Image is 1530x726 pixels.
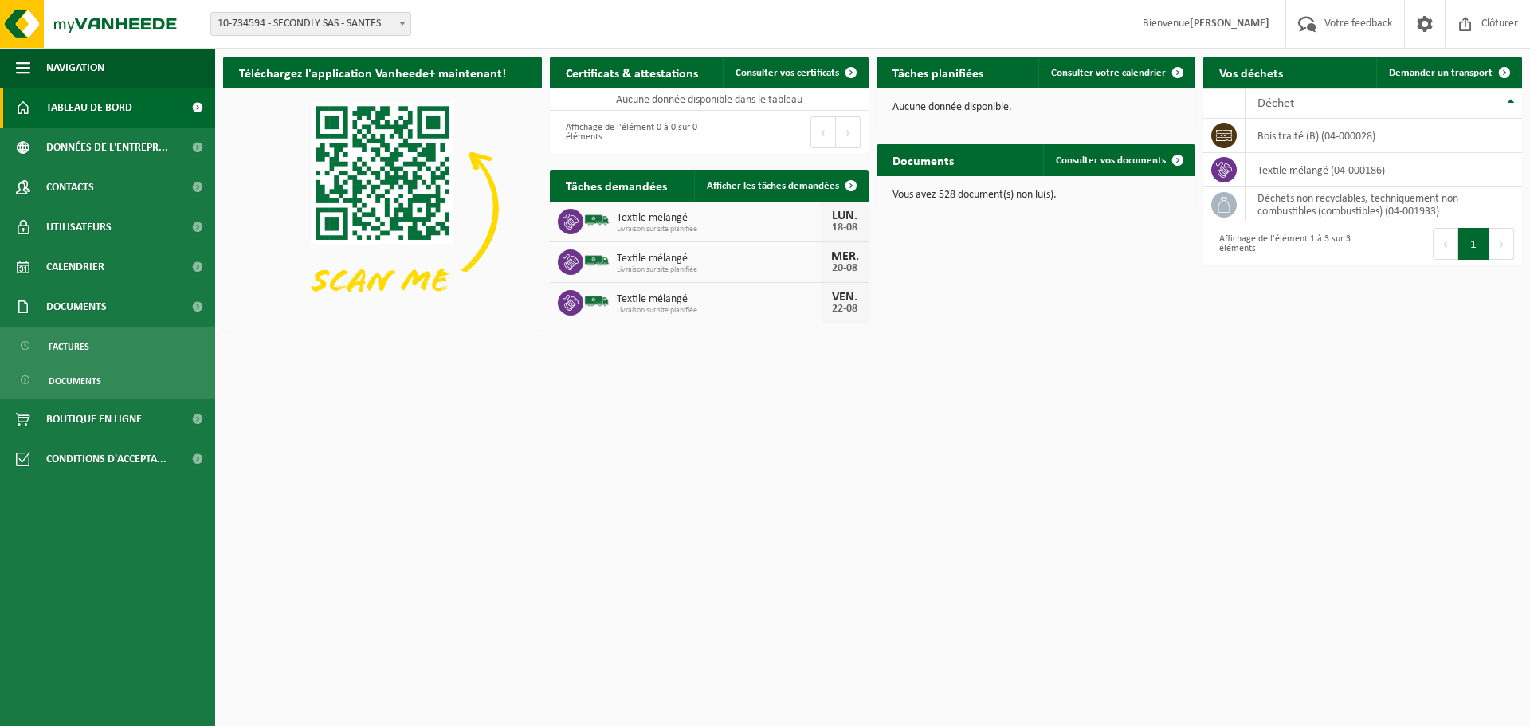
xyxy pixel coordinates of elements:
span: Textile mélangé [617,293,821,306]
span: Livraison sur site planifiée [617,265,821,275]
a: Factures [4,331,211,361]
span: Documents [49,366,101,396]
span: Livraison sur site planifiée [617,225,821,234]
span: Consulter vos certificats [736,68,839,78]
span: Utilisateurs [46,207,112,247]
div: 22-08 [829,304,861,315]
img: BL-SO-LV [583,206,610,233]
button: Previous [1433,228,1458,260]
a: Consulter vos documents [1043,144,1194,176]
a: Afficher les tâches demandées [694,170,867,202]
span: Consulter vos documents [1056,155,1166,166]
span: Déchet [1257,97,1294,110]
span: 10-734594 - SECONDLY SAS - SANTES [211,13,410,35]
button: Next [836,116,861,148]
a: Consulter vos certificats [723,57,867,88]
span: Conditions d'accepta... [46,439,167,479]
td: bois traité (B) (04-000028) [1246,119,1522,153]
a: Consulter votre calendrier [1038,57,1194,88]
td: textile mélangé (04-000186) [1246,153,1522,187]
a: Demander un transport [1376,57,1520,88]
div: LUN. [829,210,861,222]
h2: Tâches planifiées [877,57,999,88]
h2: Certificats & attestations [550,57,714,88]
span: Calendrier [46,247,104,287]
p: Aucune donnée disponible. [892,102,1179,113]
img: BL-SO-LV [583,247,610,274]
button: Next [1489,228,1514,260]
img: BL-SO-LV [583,288,610,315]
span: Livraison sur site planifiée [617,306,821,316]
h2: Téléchargez l'application Vanheede+ maintenant! [223,57,522,88]
div: MER. [829,250,861,263]
td: déchets non recyclables, techniquement non combustibles (combustibles) (04-001933) [1246,187,1522,222]
span: Textile mélangé [617,212,821,225]
button: Previous [810,116,836,148]
span: 10-734594 - SECONDLY SAS - SANTES [210,12,411,36]
span: Textile mélangé [617,253,821,265]
p: Vous avez 528 document(s) non lu(s). [892,190,1179,201]
button: 1 [1458,228,1489,260]
div: Affichage de l'élément 0 à 0 sur 0 éléments [558,115,701,150]
td: Aucune donnée disponible dans le tableau [550,88,869,111]
span: Afficher les tâches demandées [707,181,839,191]
span: Documents [46,287,107,327]
h2: Vos déchets [1203,57,1299,88]
strong: [PERSON_NAME] [1190,18,1269,29]
span: Tableau de bord [46,88,132,128]
span: Contacts [46,167,94,207]
div: 18-08 [829,222,861,233]
a: Documents [4,365,211,395]
h2: Tâches demandées [550,170,683,201]
span: Navigation [46,48,104,88]
h2: Documents [877,144,970,175]
span: Consulter votre calendrier [1051,68,1166,78]
span: Factures [49,332,89,362]
div: VEN. [829,291,861,304]
div: Affichage de l'élément 1 à 3 sur 3 éléments [1211,226,1355,261]
span: Boutique en ligne [46,399,142,439]
img: Download de VHEPlus App [223,88,542,328]
div: 20-08 [829,263,861,274]
span: Demander un transport [1389,68,1493,78]
span: Données de l'entrepr... [46,128,168,167]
